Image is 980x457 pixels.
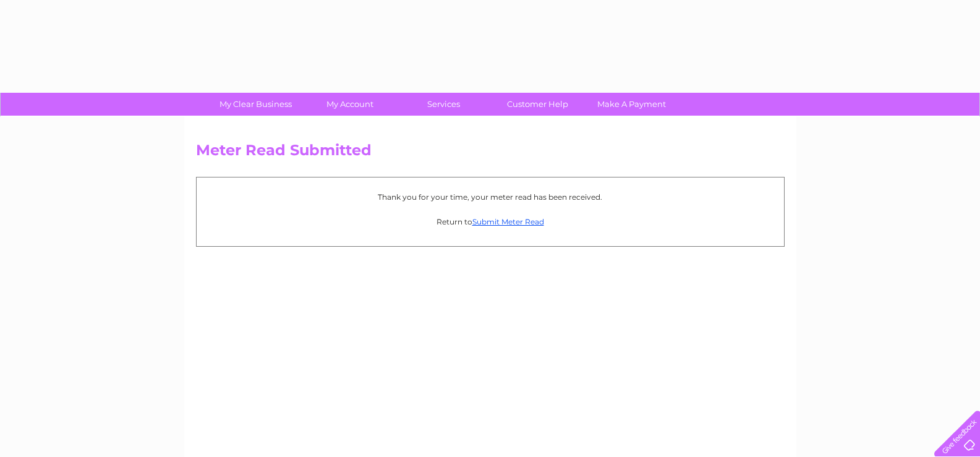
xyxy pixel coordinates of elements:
a: Submit Meter Read [472,217,544,226]
a: Customer Help [487,93,589,116]
a: Make A Payment [581,93,683,116]
p: Thank you for your time, your meter read has been received. [203,191,778,203]
a: My Clear Business [205,93,307,116]
h2: Meter Read Submitted [196,142,785,165]
p: Return to [203,216,778,228]
a: My Account [299,93,401,116]
a: Services [393,93,495,116]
